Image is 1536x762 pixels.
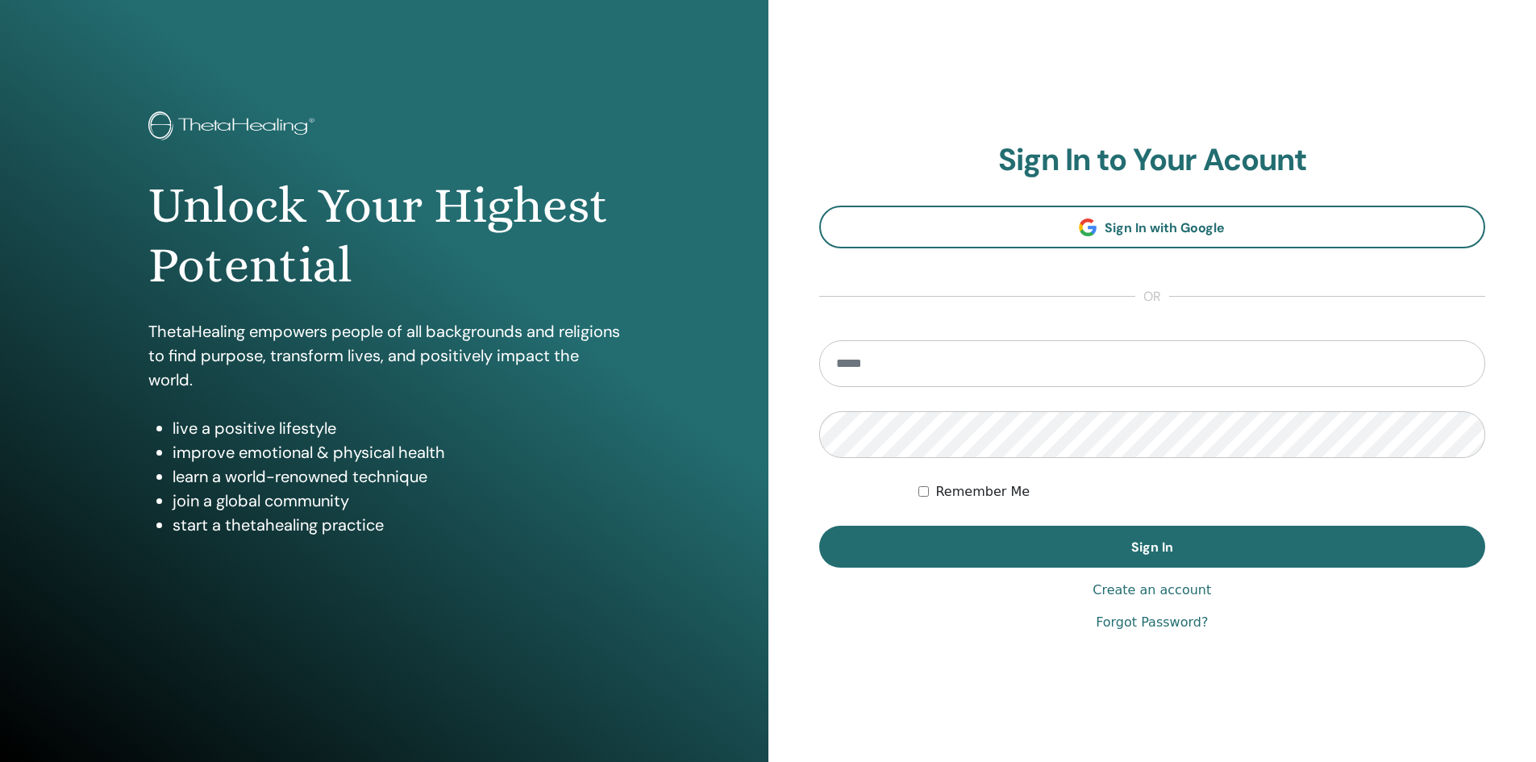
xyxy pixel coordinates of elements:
[1131,539,1173,556] span: Sign In
[819,206,1486,248] a: Sign In with Google
[819,142,1486,179] h2: Sign In to Your Acount
[1105,219,1225,236] span: Sign In with Google
[1096,613,1208,632] a: Forgot Password?
[918,482,1485,502] div: Keep me authenticated indefinitely or until I manually logout
[173,489,620,513] li: join a global community
[935,482,1030,502] label: Remember Me
[148,176,620,296] h1: Unlock Your Highest Potential
[1135,287,1169,306] span: or
[173,440,620,464] li: improve emotional & physical health
[819,526,1486,568] button: Sign In
[1093,581,1211,600] a: Create an account
[173,416,620,440] li: live a positive lifestyle
[148,319,620,392] p: ThetaHealing empowers people of all backgrounds and religions to find purpose, transform lives, a...
[173,513,620,537] li: start a thetahealing practice
[173,464,620,489] li: learn a world-renowned technique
